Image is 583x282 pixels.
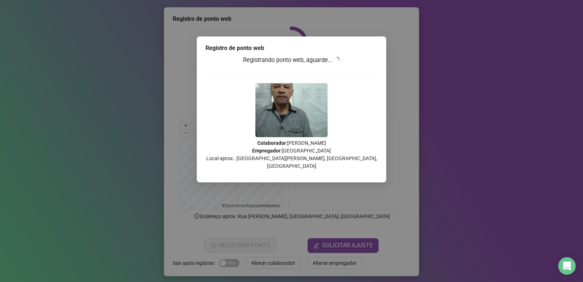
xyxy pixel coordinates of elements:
[206,55,377,65] h3: Registrando ponto web, aguarde...
[333,56,340,63] span: loading
[206,139,377,170] p: : [PERSON_NAME] : [GEOGRAPHIC_DATA] Local aprox.: [GEOGRAPHIC_DATA][PERSON_NAME], [GEOGRAPHIC_DAT...
[255,83,328,137] img: 9k=
[206,44,377,53] div: Registro de ponto web
[257,140,286,146] strong: Colaborador
[252,148,281,154] strong: Empregador
[558,257,576,275] div: Open Intercom Messenger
